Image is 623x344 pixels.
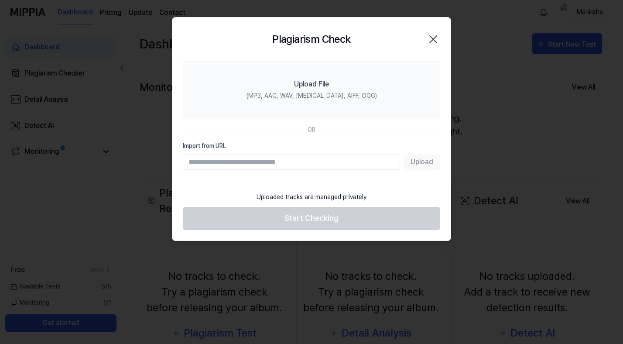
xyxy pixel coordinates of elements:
[246,91,377,100] div: (MP3, AAC, WAV, [MEDICAL_DATA], AIFF, OGG)
[308,125,315,134] div: OR
[272,31,350,47] h2: Plagiarism Check
[294,79,329,89] div: Upload File
[183,141,440,151] label: Import from URL
[251,187,372,207] div: Uploaded tracks are managed privately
